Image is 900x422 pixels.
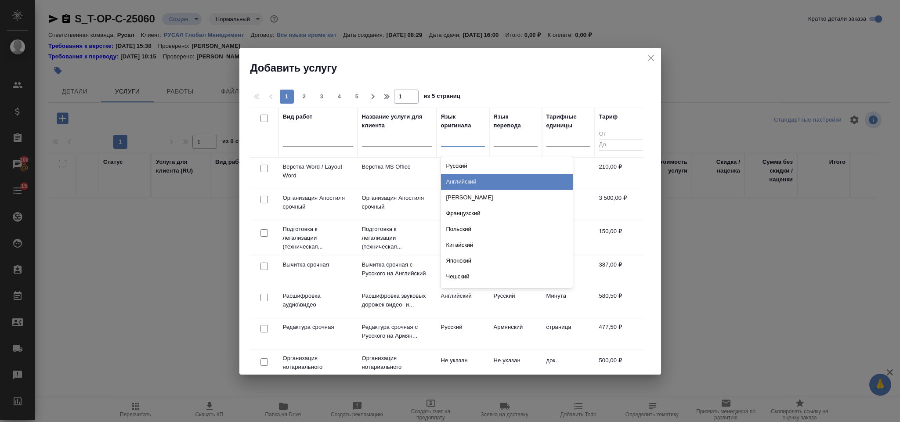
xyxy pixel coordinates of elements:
td: док. [542,352,595,382]
div: Английский [441,174,573,190]
p: Организация Апостиля срочный [362,194,432,211]
td: 477,50 ₽ [595,318,647,349]
td: Английский [437,287,489,318]
p: Подготовка к легализации (техническая... [362,225,432,251]
p: Расшифровка аудио\видео [283,292,353,309]
button: 4 [333,90,347,104]
td: 580,50 ₽ [595,287,647,318]
div: Китайский [441,237,573,253]
td: Не указан [437,158,489,189]
div: Польский [441,221,573,237]
div: Вид работ [283,112,313,121]
div: Язык перевода [494,112,538,130]
div: Японский [441,253,573,269]
div: Название услуги для клиента [362,112,432,130]
span: 2 [297,92,311,101]
td: 3 500,00 ₽ [595,189,647,220]
td: Не указан [437,352,489,382]
button: 5 [350,90,364,104]
input: От [599,129,643,140]
td: 500,00 ₽ [595,352,647,382]
td: 150,00 ₽ [595,223,647,253]
button: 3 [315,90,329,104]
p: Верстка Word / Layout Word [283,162,353,180]
td: Русский [437,318,489,349]
p: Организация нотариального удостоверен... [283,354,353,380]
div: Язык оригинала [441,112,485,130]
p: Редактура срочная с Русского на Армян... [362,323,432,340]
p: Организация Апостиля срочный [283,194,353,211]
h2: Добавить услугу [250,61,661,75]
p: Вычитка срочная с Русского на Английский [362,260,432,278]
button: close [644,51,658,65]
td: Армянский [489,318,542,349]
p: Организация нотариального удостоверен... [362,354,432,380]
td: 210,00 ₽ [595,158,647,189]
td: страница [542,318,595,349]
span: 5 [350,92,364,101]
span: из 5 страниц [424,91,461,104]
td: Не указан [437,223,489,253]
p: Подготовка к легализации (техническая... [283,225,353,251]
div: Тариф [599,112,618,121]
p: Расшифровка звуковых дорожек видео- и... [362,292,432,309]
div: [PERSON_NAME] [441,190,573,206]
td: Минута [542,287,595,318]
p: Верстка MS Office [362,162,432,171]
td: Не указан [437,189,489,220]
div: Сербский [441,285,573,300]
span: 3 [315,92,329,101]
div: Тарифные единицы [546,112,590,130]
input: До [599,140,643,151]
button: 2 [297,90,311,104]
td: Не указан [489,352,542,382]
td: 387,00 ₽ [595,256,647,287]
p: Редактура срочная [283,323,353,332]
span: 4 [333,92,347,101]
div: Русский [441,158,573,174]
div: Французский [441,206,573,221]
td: Русский [489,287,542,318]
p: Вычитка срочная [283,260,353,269]
div: Чешский [441,269,573,285]
td: Русский [437,256,489,287]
